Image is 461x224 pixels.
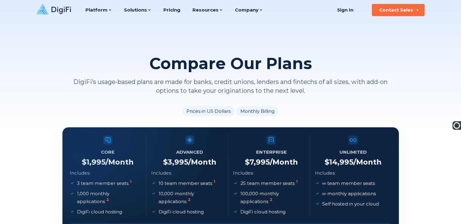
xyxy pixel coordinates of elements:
span: /Month [353,158,382,166]
h5: Advanced [176,148,203,156]
a: Sign In [330,4,361,16]
sup: 2 [106,197,109,202]
p: Includes: [315,169,336,177]
span: /Month [188,158,216,166]
h2: Compare Our Plans [149,55,312,73]
p: 25 team member seats [240,179,299,187]
li: Monthly Billing [237,106,278,116]
h4: $ 14,995 [325,158,382,167]
p: Includes: [233,169,254,177]
p: DigiFi cloud hosting [240,208,286,216]
span: /Month [270,158,298,166]
h4: $ 3,995 [163,158,216,167]
div: Contact Sales [379,7,413,13]
h5: Enterprise [256,148,287,156]
h4: $ 7,995 [245,158,298,167]
p: DigiFi’s usage-based plans are made for banks, credit unions, lenders and fintechs of all sizes, ... [62,78,399,95]
p: 10 team member seats [159,179,216,187]
p: monthly applications [322,190,376,198]
p: team member seats [322,179,375,187]
sup: 1 [130,179,132,184]
p: DigiFi cloud hosting [159,208,204,216]
sup: 1 [296,179,298,184]
li: Prices in US Dollars [183,106,234,116]
p: 10,000 monthly applications [159,190,222,206]
button: Contact Sales [372,4,425,16]
sup: 2 [188,197,191,202]
sup: 1 [214,179,215,184]
img: Ooma Logo [453,121,461,130]
sup: 2 [270,197,272,202]
p: 100,000 monthly applications [240,190,304,206]
p: DigiFi cloud hosting [77,208,122,216]
p: 1,000 monthly applications [77,190,140,206]
h5: Unlimited [339,148,367,156]
p: Self hosted in your cloud [322,200,379,208]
